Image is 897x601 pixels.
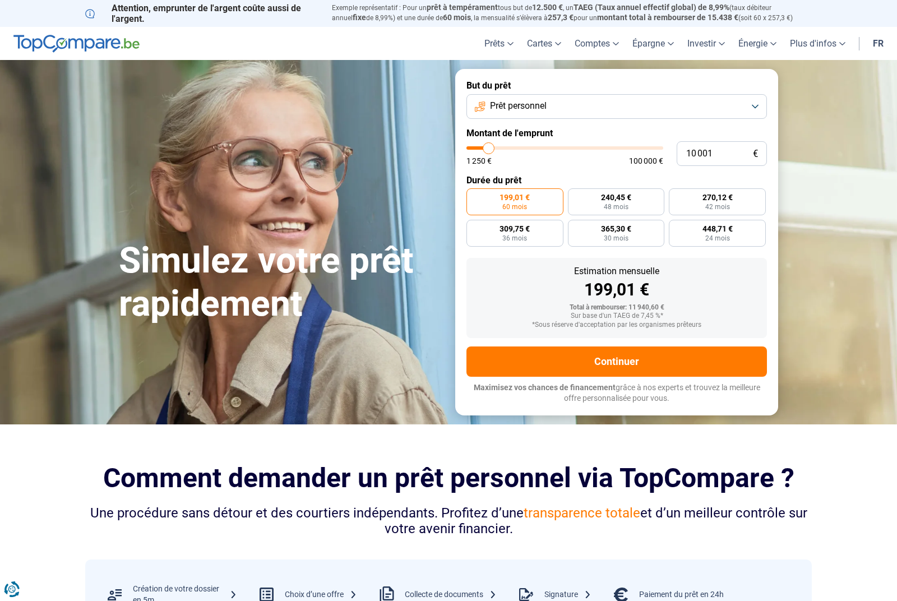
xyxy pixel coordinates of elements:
[466,80,767,91] label: But du prêt
[474,383,616,392] span: Maximisez vos chances de financement
[520,27,568,60] a: Cartes
[601,225,631,233] span: 365,30 €
[443,13,471,22] span: 60 mois
[475,321,758,329] div: *Sous réserve d'acceptation par les organismes prêteurs
[866,27,890,60] a: fr
[475,304,758,312] div: Total à rembourser: 11 940,60 €
[702,225,733,233] span: 448,71 €
[85,3,318,24] p: Attention, emprunter de l'argent coûte aussi de l'argent.
[597,13,738,22] span: montant total à rembourser de 15.438 €
[753,149,758,159] span: €
[13,35,140,53] img: TopCompare
[601,193,631,201] span: 240,45 €
[629,157,663,165] span: 100 000 €
[500,193,530,201] span: 199,01 €
[466,175,767,186] label: Durée du prêt
[475,312,758,320] div: Sur base d'un TAEG de 7,45 %*
[405,589,497,600] div: Collecte de documents
[466,157,492,165] span: 1 250 €
[466,94,767,119] button: Prêt personnel
[705,204,730,210] span: 42 mois
[490,100,547,112] span: Prêt personnel
[639,589,724,600] div: Paiement du prêt en 24h
[544,589,591,600] div: Signature
[783,27,852,60] a: Plus d'infos
[285,589,357,600] div: Choix d’une offre
[705,235,730,242] span: 24 mois
[466,382,767,404] p: grâce à nos experts et trouvez la meilleure offre personnalisée pour vous.
[332,3,812,23] p: Exemple représentatif : Pour un tous but de , un (taux débiteur annuel de 8,99%) et une durée de ...
[574,3,729,12] span: TAEG (Taux annuel effectif global) de 8,99%
[85,505,812,538] div: Une procédure sans détour et des courtiers indépendants. Profitez d’une et d’un meilleur contrôle...
[502,204,527,210] span: 60 mois
[500,225,530,233] span: 309,75 €
[85,463,812,493] h2: Comment demander un prêt personnel via TopCompare ?
[604,204,628,210] span: 48 mois
[502,235,527,242] span: 36 mois
[119,239,442,326] h1: Simulez votre prêt rapidement
[427,3,498,12] span: prêt à tempérament
[353,13,366,22] span: fixe
[466,128,767,138] label: Montant de l'emprunt
[524,505,640,521] span: transparence totale
[466,346,767,377] button: Continuer
[626,27,681,60] a: Épargne
[568,27,626,60] a: Comptes
[604,235,628,242] span: 30 mois
[475,281,758,298] div: 199,01 €
[732,27,783,60] a: Énergie
[478,27,520,60] a: Prêts
[548,13,574,22] span: 257,3 €
[681,27,732,60] a: Investir
[532,3,563,12] span: 12.500 €
[475,267,758,276] div: Estimation mensuelle
[702,193,733,201] span: 270,12 €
